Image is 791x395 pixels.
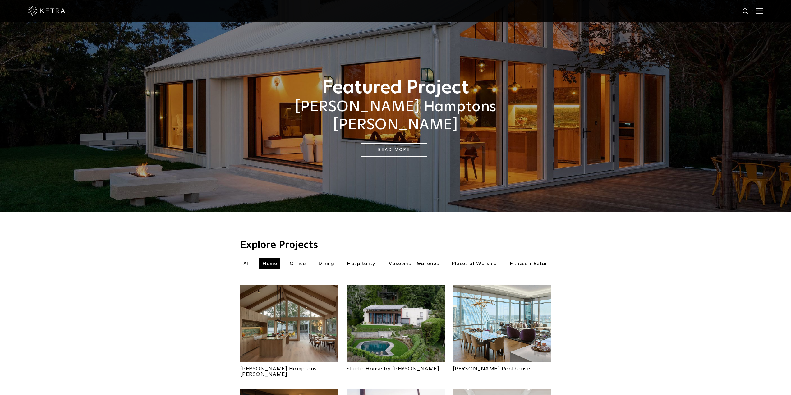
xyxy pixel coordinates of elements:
img: search icon [742,8,750,16]
h3: Explore Projects [240,240,551,250]
li: Hospitality [344,258,378,269]
a: Read More [361,143,427,157]
img: Project_Landing_Thumbnail-2022smaller [453,285,551,362]
img: Hamburger%20Nav.svg [756,8,763,14]
li: Fitness + Retail [507,258,551,269]
img: An aerial view of Olson Kundig's Studio House in Seattle [347,285,445,362]
li: Museums + Galleries [385,258,442,269]
li: Places of Worship [448,258,500,269]
a: [PERSON_NAME] Penthouse [453,362,551,372]
li: Home [259,258,280,269]
li: Office [287,258,309,269]
li: Dining [315,258,337,269]
h1: Featured Project [240,78,551,98]
h2: [PERSON_NAME] Hamptons [PERSON_NAME] [240,98,551,134]
a: [PERSON_NAME] Hamptons [PERSON_NAME] [240,362,338,377]
img: ketra-logo-2019-white [28,6,65,16]
li: All [240,258,253,269]
img: Project_Landing_Thumbnail-2021 [240,285,338,362]
a: Studio House by [PERSON_NAME] [347,362,445,372]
